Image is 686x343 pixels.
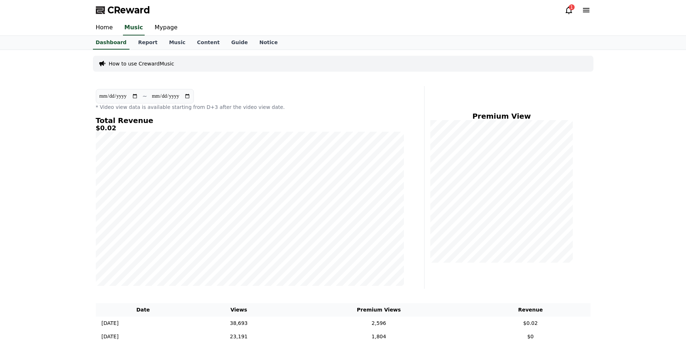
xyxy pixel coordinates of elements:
a: Music [123,20,145,35]
p: [DATE] [102,333,119,340]
h4: Total Revenue [96,117,404,124]
a: Notice [253,36,284,50]
th: Date [96,303,191,317]
a: Guide [225,36,253,50]
a: Music [163,36,191,50]
th: Views [191,303,287,317]
td: 38,693 [191,317,287,330]
p: [DATE] [102,319,119,327]
a: Home [90,20,119,35]
p: ~ [142,92,147,101]
a: Dashboard [93,36,129,50]
td: 2,596 [287,317,470,330]
p: * Video view data is available starting from D+3 after the video view date. [96,103,404,111]
th: Revenue [470,303,590,317]
span: CReward [107,4,150,16]
a: How to use CrewardMusic [109,60,174,67]
div: 1 [569,4,575,10]
h4: Premium View [430,112,573,120]
a: CReward [96,4,150,16]
a: Content [191,36,226,50]
a: Mypage [149,20,183,35]
a: Report [132,36,163,50]
a: 1 [564,6,573,14]
h5: $0.02 [96,124,404,132]
th: Premium Views [287,303,470,317]
td: $0.02 [470,317,590,330]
